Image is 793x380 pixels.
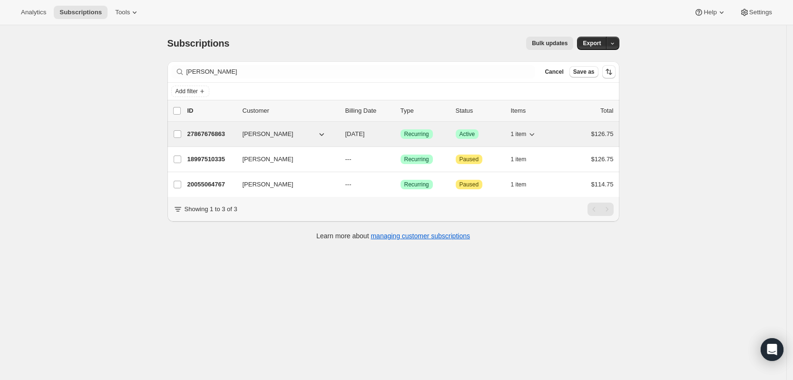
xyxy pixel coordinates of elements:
div: 27867676863[PERSON_NAME][DATE]SuccessRecurringSuccessActive1 item$126.75 [187,127,614,141]
button: [PERSON_NAME] [237,152,332,167]
span: 1 item [511,130,527,138]
span: Export [583,39,601,47]
span: 1 item [511,181,527,188]
button: [PERSON_NAME] [237,177,332,192]
p: 20055064767 [187,180,235,189]
nav: Pagination [587,203,614,216]
div: 20055064767[PERSON_NAME]---SuccessRecurringAttentionPaused1 item$114.75 [187,178,614,191]
a: managing customer subscriptions [371,232,470,240]
div: 18997510335[PERSON_NAME]---SuccessRecurringAttentionPaused1 item$126.75 [187,153,614,166]
p: Customer [243,106,338,116]
button: 1 item [511,127,537,141]
button: Bulk updates [526,37,573,50]
p: Billing Date [345,106,393,116]
span: Recurring [404,130,429,138]
p: Total [600,106,613,116]
p: Showing 1 to 3 of 3 [185,205,237,214]
button: Add filter [171,86,209,97]
span: Save as [573,68,595,76]
span: --- [345,156,352,163]
button: Help [688,6,732,19]
button: Subscriptions [54,6,108,19]
p: 27867676863 [187,129,235,139]
span: $126.75 [591,156,614,163]
span: Recurring [404,181,429,188]
div: Type [401,106,448,116]
span: Recurring [404,156,429,163]
div: Items [511,106,558,116]
span: --- [345,181,352,188]
span: Analytics [21,9,46,16]
p: ID [187,106,235,116]
span: Subscriptions [167,38,230,49]
span: 1 item [511,156,527,163]
input: Filter subscribers [186,65,536,78]
span: Paused [460,181,479,188]
button: Sort the results [602,65,616,78]
span: [PERSON_NAME] [243,180,294,189]
button: Save as [569,66,598,78]
span: Help [704,9,716,16]
button: Settings [734,6,778,19]
span: [PERSON_NAME] [243,129,294,139]
button: Export [577,37,607,50]
button: 1 item [511,178,537,191]
div: Open Intercom Messenger [761,338,783,361]
span: Bulk updates [532,39,568,47]
p: Learn more about [316,231,470,241]
span: Cancel [545,68,563,76]
span: Add filter [176,88,198,95]
span: $126.75 [591,130,614,137]
p: 18997510335 [187,155,235,164]
span: Active [460,130,475,138]
span: Subscriptions [59,9,102,16]
p: Status [456,106,503,116]
div: IDCustomerBilling DateTypeStatusItemsTotal [187,106,614,116]
button: 1 item [511,153,537,166]
span: Paused [460,156,479,163]
span: $114.75 [591,181,614,188]
span: [PERSON_NAME] [243,155,294,164]
button: [PERSON_NAME] [237,127,332,142]
button: Cancel [541,66,567,78]
button: Tools [109,6,145,19]
span: Settings [749,9,772,16]
span: Tools [115,9,130,16]
span: [DATE] [345,130,365,137]
button: Analytics [15,6,52,19]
